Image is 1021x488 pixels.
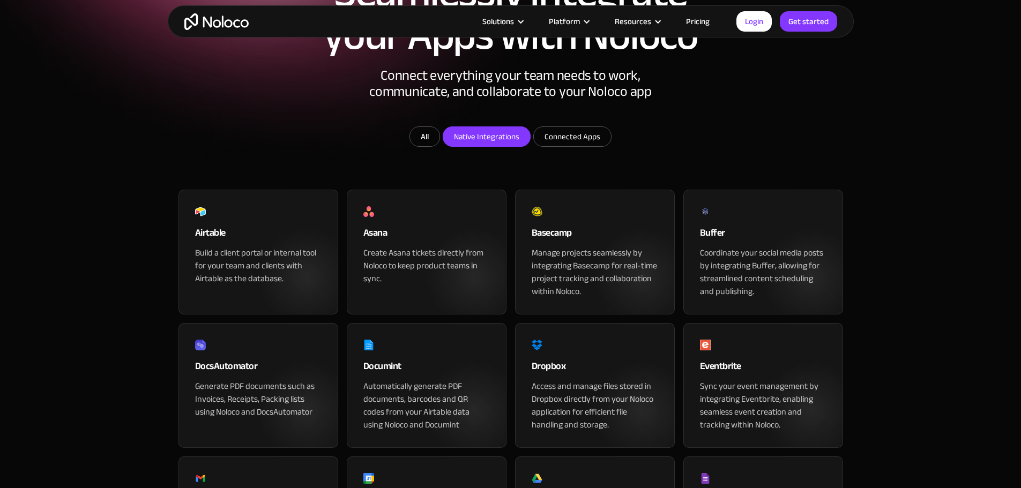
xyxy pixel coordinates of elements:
a: home [184,13,249,30]
div: Connect everything your team needs to work, communicate, and collaborate to your Noloco app [350,67,672,126]
a: Pricing [673,14,723,28]
div: Resources [615,14,651,28]
a: All [409,126,440,147]
a: Get started [780,11,837,32]
div: Sync your event management by integrating Eventbrite, enabling seamless event creation and tracki... [700,380,826,431]
div: Generate PDF documents such as Invoices, Receipts, Packing lists using Noloco and DocsAutomator [195,380,322,418]
div: Documint [363,358,490,380]
div: Manage projects seamlessly by integrating Basecamp for real-time project tracking and collaborati... [532,246,658,298]
a: Login [736,11,772,32]
div: DocsAutomator [195,358,322,380]
div: Airtable [195,225,322,246]
div: Create Asana tickets directly from Noloco to keep product teams in sync. [363,246,490,285]
a: DocsAutomatorGenerate PDF documents such as Invoices, Receipts, Packing lists using Noloco and Do... [178,323,338,448]
div: Coordinate your social media posts by integrating Buffer, allowing for streamlined content schedu... [700,246,826,298]
a: EventbriteSync your event management by integrating Eventbrite, enabling seamless event creation ... [683,323,843,448]
div: Asana [363,225,490,246]
a: AsanaCreate Asana tickets directly from Noloco to keep product teams in sync. [347,190,506,314]
div: Access and manage files stored in Dropbox directly from your Noloco application for efficient fil... [532,380,658,431]
div: Build a client portal or internal tool for your team and clients with Airtable as the database. [195,246,322,285]
a: AirtableBuild a client portal or internal tool for your team and clients with Airtable as the dat... [178,190,338,314]
div: Basecamp [532,225,658,246]
form: Email Form [296,126,725,149]
div: Platform [535,14,601,28]
a: DropboxAccess and manage files stored in Dropbox directly from your Noloco application for effici... [515,323,675,448]
div: Solutions [469,14,535,28]
div: Buffer [700,225,826,246]
div: Eventbrite [700,358,826,380]
div: Resources [601,14,673,28]
div: Automatically generate PDF documents, barcodes and QR codes from your Airtable data using Noloco ... [363,380,490,431]
a: BasecampManage projects seamlessly by integrating Basecamp for real-time project tracking and col... [515,190,675,314]
div: Platform [549,14,580,28]
div: Solutions [482,14,514,28]
a: DocumintAutomatically generate PDF documents, barcodes and QR codes from your Airtable data using... [347,323,506,448]
div: Dropbox [532,358,658,380]
a: BufferCoordinate your social media posts by integrating Buffer, allowing for streamlined content ... [683,190,843,314]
